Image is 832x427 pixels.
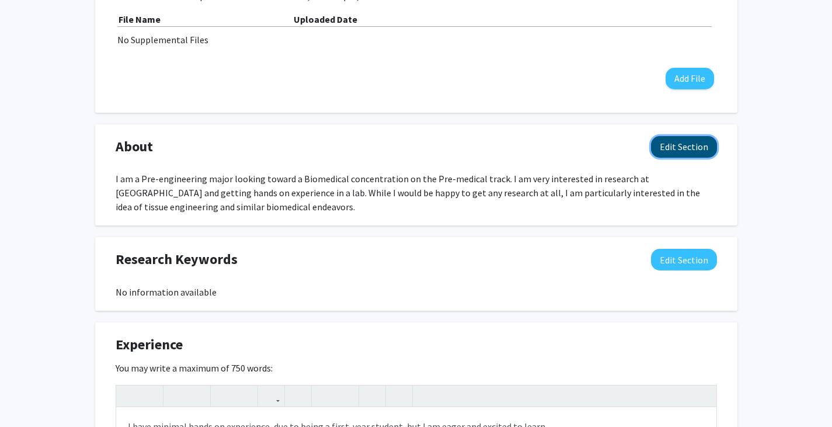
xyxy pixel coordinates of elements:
[362,386,382,406] button: Remove format
[9,374,50,418] iframe: Chat
[116,136,153,157] span: About
[117,33,715,47] div: No Supplemental Files
[214,386,234,406] button: Superscript
[119,386,140,406] button: Undo (Ctrl + Z)
[119,13,161,25] b: File Name
[166,386,187,406] button: Strong (Ctrl + B)
[315,386,335,406] button: Unordered list
[116,361,273,375] label: You may write a maximum of 750 words:
[693,386,713,406] button: Fullscreen
[651,136,717,158] button: Edit About
[140,386,160,406] button: Redo (Ctrl + Y)
[116,285,717,299] div: No information available
[116,172,717,214] div: I am a Pre-engineering major looking toward a Biomedical concentration on the Pre-medical track. ...
[335,386,356,406] button: Ordered list
[116,334,183,355] span: Experience
[288,386,308,406] button: Insert Image
[234,386,255,406] button: Subscript
[261,386,281,406] button: Link
[187,386,207,406] button: Emphasis (Ctrl + I)
[666,68,714,89] button: Add File
[389,386,409,406] button: Insert horizontal rule
[116,249,238,270] span: Research Keywords
[294,13,357,25] b: Uploaded Date
[651,249,717,270] button: Edit Research Keywords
